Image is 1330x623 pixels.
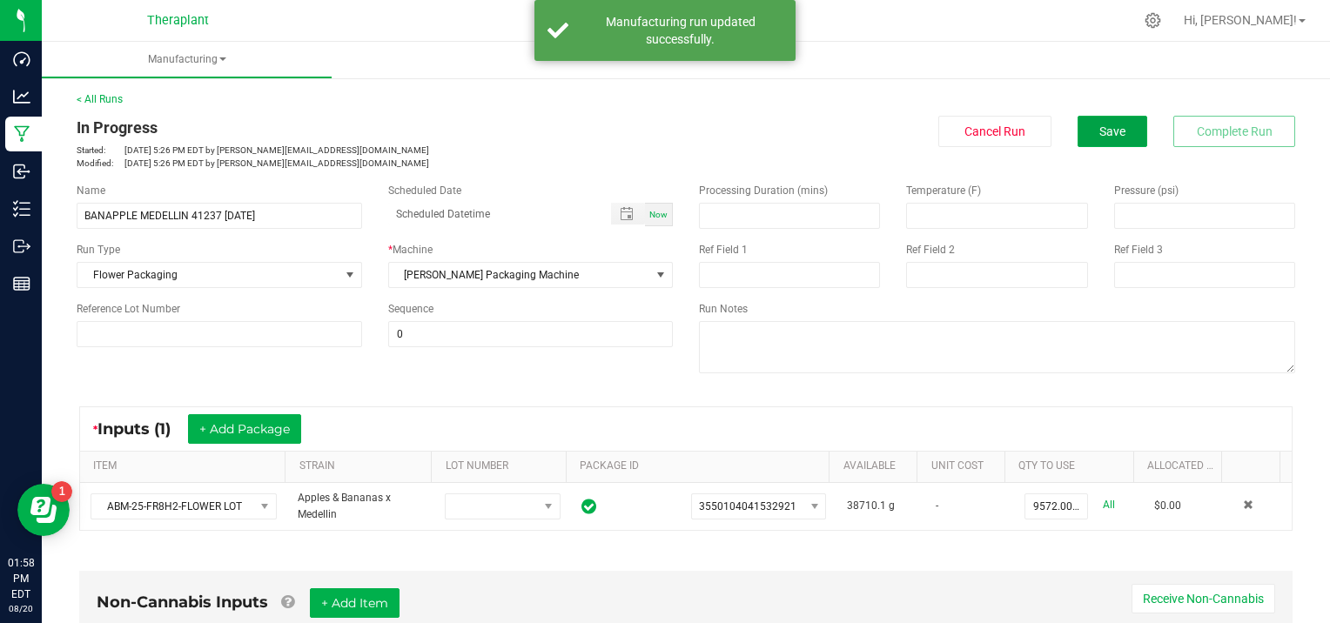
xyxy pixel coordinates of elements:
[446,459,560,473] a: LOT NUMBERSortable
[1197,124,1273,138] span: Complete Run
[936,499,938,512] span: -
[1184,13,1297,27] span: Hi, [PERSON_NAME]!
[393,244,433,256] span: Machine
[51,481,72,502] iframe: Resource center unread badge
[97,419,188,439] span: Inputs (1)
[1114,244,1163,256] span: Ref Field 3
[77,144,124,157] span: Started:
[1132,584,1275,613] button: Receive Non-Cannabis
[17,484,70,536] iframe: Resource center
[93,459,279,473] a: ITEMSortable
[13,125,30,143] inline-svg: Manufacturing
[699,500,796,512] span: 3550104041532921
[8,602,34,615] p: 08/20
[906,244,955,256] span: Ref Field 2
[77,93,123,105] a: < All Runs
[580,459,823,473] a: PACKAGE IDSortable
[77,303,180,315] span: Reference Lot Number
[298,492,391,520] span: Apples & Bananas x Medellin
[13,238,30,255] inline-svg: Outbound
[1235,459,1273,473] a: Sortable
[77,144,673,157] p: [DATE] 5:26 PM EDT by [PERSON_NAME][EMAIL_ADDRESS][DOMAIN_NAME]
[611,203,645,224] span: Toggle popup
[843,459,910,473] a: AVAILABLESortable
[8,555,34,602] p: 01:58 PM EDT
[77,157,673,170] p: [DATE] 5:26 PM EDT by [PERSON_NAME][EMAIL_ADDRESS][DOMAIN_NAME]
[388,303,433,315] span: Sequence
[188,414,301,444] button: + Add Package
[699,303,748,315] span: Run Notes
[13,200,30,218] inline-svg: Inventory
[42,52,332,67] span: Manufacturing
[1114,184,1179,197] span: Pressure (psi)
[147,13,209,28] span: Theraplant
[281,593,294,612] a: Add Non-Cannabis items that were also consumed in the run (e.g. gloves and packaging); Also add N...
[91,494,254,519] span: ABM-25-FR8H2-FLOWER LOT
[964,124,1025,138] span: Cancel Run
[77,157,124,170] span: Modified:
[13,50,30,68] inline-svg: Dashboard
[1154,499,1181,512] span: $0.00
[42,42,332,78] a: Manufacturing
[699,244,748,256] span: Ref Field 1
[388,203,594,224] input: Scheduled Datetime
[649,210,668,219] span: Now
[77,184,105,197] span: Name
[889,499,895,512] span: g
[91,493,277,519] span: NO DATA FOUND
[13,275,30,292] inline-svg: Reports
[1103,493,1115,517] a: All
[77,263,339,287] span: Flower Packaging
[1142,12,1164,29] div: Manage settings
[1173,116,1295,147] button: Complete Run
[388,184,461,197] span: Scheduled Date
[1018,459,1126,473] a: QTY TO USESortable
[581,496,596,517] span: In Sync
[13,163,30,180] inline-svg: Inbound
[938,116,1051,147] button: Cancel Run
[906,184,981,197] span: Temperature (F)
[847,499,886,512] span: 38710.1
[77,116,673,139] div: In Progress
[77,242,120,258] span: Run Type
[299,459,425,473] a: STRAINSortable
[1078,116,1147,147] button: Save
[699,184,828,197] span: Processing Duration (mins)
[1099,124,1125,138] span: Save
[1147,459,1214,473] a: Allocated CostSortable
[389,263,651,287] span: [PERSON_NAME] Packaging Machine
[310,588,400,618] button: + Add Item
[931,459,998,473] a: Unit CostSortable
[578,13,783,48] div: Manufacturing run updated successfully.
[97,593,268,612] span: Non-Cannabis Inputs
[13,88,30,105] inline-svg: Analytics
